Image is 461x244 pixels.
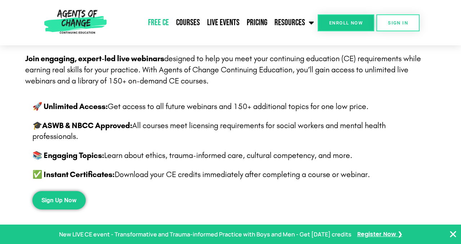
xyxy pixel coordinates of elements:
[173,14,203,32] a: Courses
[32,191,86,209] a: Sign Up Now
[449,230,457,239] button: Close Banner
[32,121,42,130] strong: 🎓
[32,170,115,179] b: ✅ Instant Certificates:
[243,14,271,32] a: Pricing
[203,14,243,32] a: Live Events
[59,229,352,240] p: New LIVE CE event - Transformative and Trauma-informed Practice with Boys and Men - Get [DATE] cr...
[271,14,318,32] a: Resources
[108,102,368,111] span: Get access to all future webinars and 150+ additional topics for one low price.
[144,14,173,32] a: Free CE
[104,151,352,160] span: Learn about ethics, trauma-informed care, cultural competency, and more.
[115,170,370,179] span: Download your CE credits immediately after completing a course or webinar.
[376,14,420,31] a: SIGN IN
[329,21,363,25] span: Enroll Now
[32,151,104,160] b: 📚 Engaging Topics:
[41,197,77,203] span: Sign Up Now
[357,229,402,240] a: Register Now ❯
[32,121,132,130] b: ASWB & NBCC Approved:
[25,53,429,86] p: designed to help you meet your continuing education (CE) requirements while earning real skills f...
[388,21,408,25] span: SIGN IN
[25,54,164,63] strong: Join engaging, expert-led live webinars
[109,14,318,32] nav: Menu
[32,102,108,111] b: 🚀 Unlimited Access:
[32,121,386,141] span: All courses meet licensing requirements for social workers and mental health professionals.
[318,14,374,31] a: Enroll Now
